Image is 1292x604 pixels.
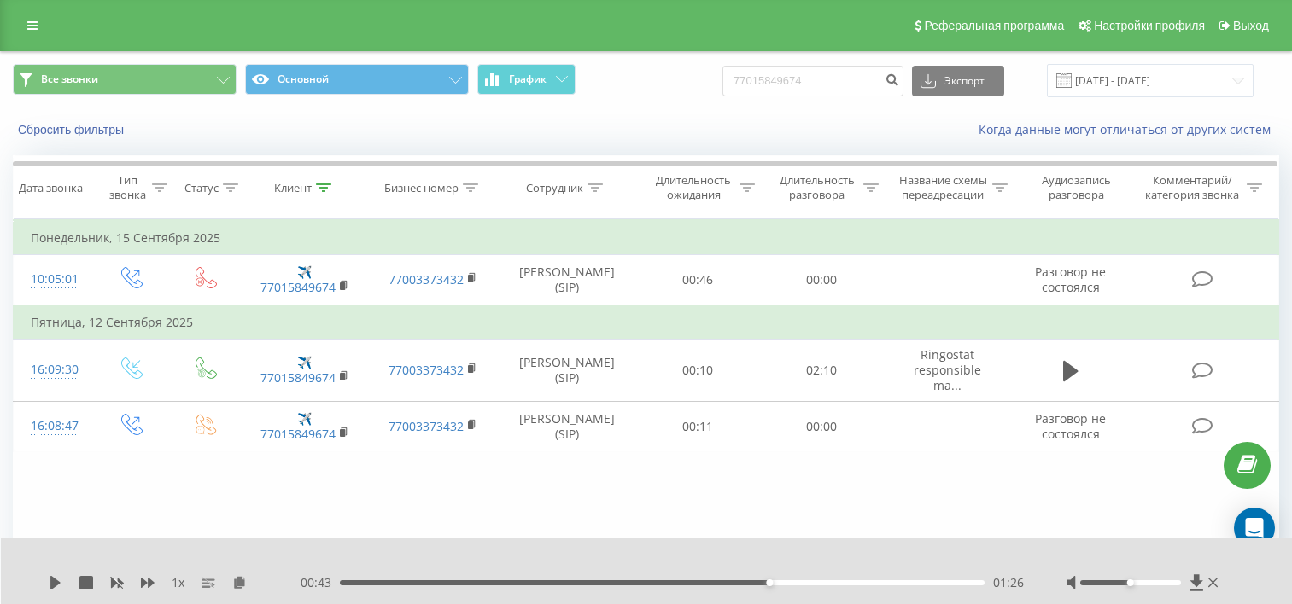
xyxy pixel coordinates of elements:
div: Accessibility label [766,579,773,586]
td: Пятница, 12 Сентября 2025 [14,305,1279,340]
a: 77015849674 [260,369,336,386]
td: ✈️ [241,339,369,402]
div: Статус [184,181,219,195]
a: 77015849674 [260,426,336,442]
button: Сбросить фильтры [13,122,132,137]
a: 77003373432 [389,362,464,378]
div: Длительность разговора [775,173,859,202]
span: График [509,73,547,85]
span: 1 x [172,574,184,591]
div: Комментарий/категория звонка [1143,173,1242,202]
a: 77003373432 [389,271,464,287]
td: 00:11 [636,402,760,451]
div: Длительность ожидания [652,173,736,202]
span: Реферальная программа [924,19,1064,32]
span: Выход [1233,19,1269,32]
div: Сотрудник [526,181,583,195]
span: 01:26 [993,574,1024,591]
span: Разговор не состоялся [1035,264,1106,295]
span: Настройки профиля [1094,19,1205,32]
div: Название схемы переадресации [898,173,988,202]
a: 77003373432 [389,418,464,434]
div: Open Intercom Messenger [1234,508,1275,549]
td: 02:10 [759,339,883,402]
td: [PERSON_NAME] (SIP) [498,339,636,402]
td: [PERSON_NAME] (SIP) [498,402,636,451]
div: Accessibility label [1127,579,1134,586]
a: 77015849674 [260,279,336,295]
span: - 00:43 [296,574,340,591]
td: ✈️ [241,255,369,305]
span: Ringostat responsible ma... [914,346,981,393]
div: 16:09:30 [31,353,75,386]
a: Когда данные могут отличаться от других систем [979,121,1279,137]
div: Тип звонка [108,173,148,202]
div: 16:08:47 [31,409,75,443]
span: Все звонки [41,73,98,86]
button: Экспорт [912,66,1004,96]
input: Поиск по номеру [722,66,903,96]
div: Аудиозапись разговора [1027,173,1126,202]
div: Дата звонка [19,181,83,195]
span: Разговор не состоялся [1035,410,1106,442]
div: Клиент [274,181,312,195]
td: [PERSON_NAME] (SIP) [498,255,636,305]
button: Основной [245,64,469,95]
div: Бизнес номер [384,181,459,195]
td: 00:00 [759,402,883,451]
td: 00:46 [636,255,760,305]
div: 10:05:01 [31,263,75,296]
td: 00:00 [759,255,883,305]
button: Все звонки [13,64,237,95]
button: График [477,64,576,95]
td: ✈️ [241,402,369,451]
td: 00:10 [636,339,760,402]
td: Понедельник, 15 Сентября 2025 [14,221,1279,255]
